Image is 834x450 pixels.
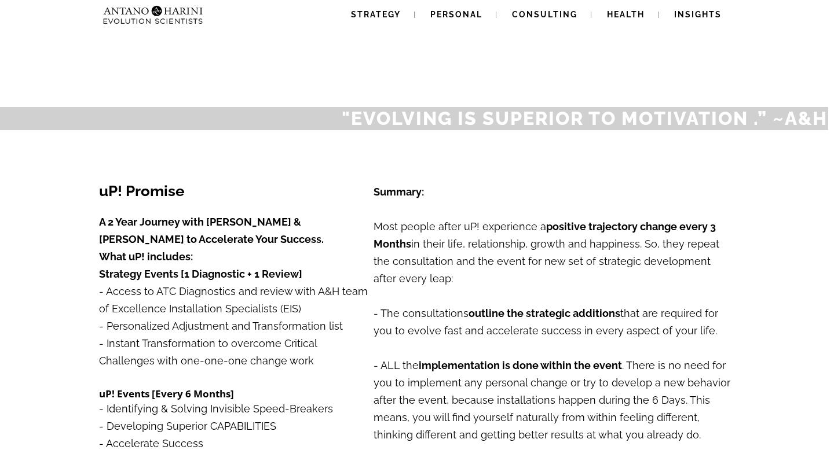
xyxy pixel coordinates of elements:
[99,216,324,245] strong: A 2 Year Journey with [PERSON_NAME] & [PERSON_NAME] to Accelerate Your Success.
[342,108,828,129] span: "Evolving is SUPERIOR TO MOTIVATION .” ~A&H
[419,359,622,371] strong: implementation is done within the event
[99,182,185,200] span: uP! Promise
[512,10,577,19] span: Consulting
[99,318,372,335] p: - Personalized Adjustment and Transformation list
[99,387,234,400] strong: uP! Events [Every 6 Months]
[374,201,735,305] p: Most people after uP! experience a in their life, relationship, growth and happiness. So, they re...
[99,268,302,280] span: Strategy Events [1 Diagnostic + 1 Review]
[99,250,193,263] strong: What uP! includes:
[99,335,372,387] p: - Instant Transformation to overcome Critical Challenges with one-one-one change work
[351,10,401,19] span: Strategy
[674,10,722,19] span: Insights
[374,186,424,198] strong: Summary:
[374,305,735,340] p: - The consultations that are required for you to evolve fast and accelerate success in every aspe...
[607,10,645,19] span: Health
[430,10,482,19] span: Personal
[374,357,735,444] p: - ALL the . There is no need for you to implement any personal change or try to develop a new beh...
[469,307,620,319] strong: outline the strategic additions
[99,265,372,318] p: - Access to ATC Diagnostics and review with A&H team of Excellence Installation Specialists (EIS)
